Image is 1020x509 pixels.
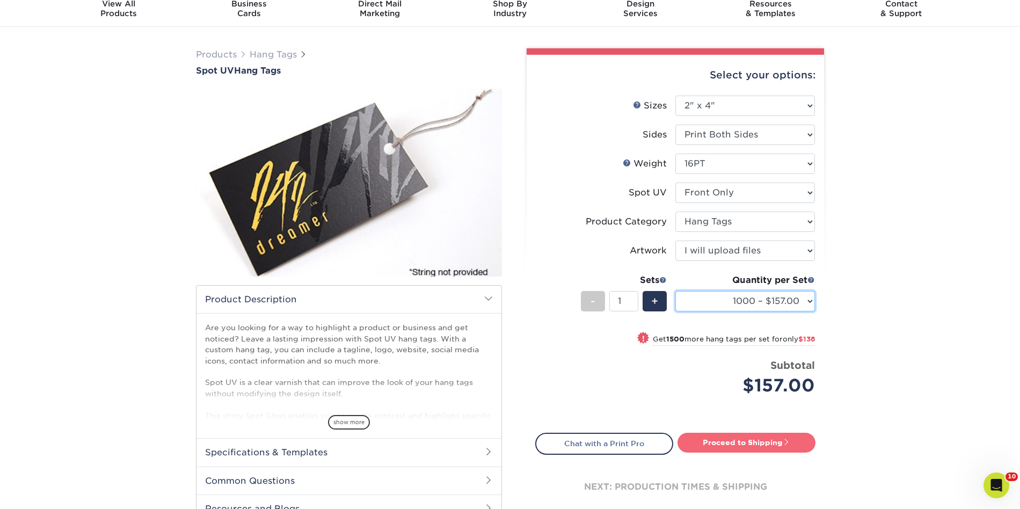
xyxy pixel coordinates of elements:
[770,359,815,371] strong: Subtotal
[798,335,815,343] span: $138
[250,49,297,60] a: Hang Tags
[328,415,370,430] span: show more
[535,55,815,96] div: Select your options:
[677,433,815,452] a: Proceed to Shipping
[586,215,667,228] div: Product Category
[196,286,501,313] h2: Product Description
[196,66,234,76] span: Spot UV
[196,467,501,495] h2: Common Questions
[3,476,91,505] iframe: Google Customer Reviews
[653,335,815,346] small: Get more hang tags per set for
[629,186,667,199] div: Spot UV
[535,433,673,454] a: Chat with a Print Pro
[205,322,493,486] p: Are you looking for a way to highlight a product or business and get noticed? Leave a lasting imp...
[1006,472,1018,481] span: 10
[630,244,667,257] div: Artwork
[651,293,658,309] span: +
[591,293,595,309] span: -
[643,128,667,141] div: Sides
[196,49,237,60] a: Products
[196,77,502,288] img: Spot UV 01
[196,66,502,76] a: Spot UVHang Tags
[633,99,667,112] div: Sizes
[683,373,815,398] div: $157.00
[642,333,645,344] span: !
[623,157,667,170] div: Weight
[675,274,815,287] div: Quantity per Set
[196,66,502,76] h1: Hang Tags
[666,335,684,343] strong: 1500
[783,335,815,343] span: only
[581,274,667,287] div: Sets
[983,472,1009,498] iframe: Intercom live chat
[196,438,501,466] h2: Specifications & Templates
